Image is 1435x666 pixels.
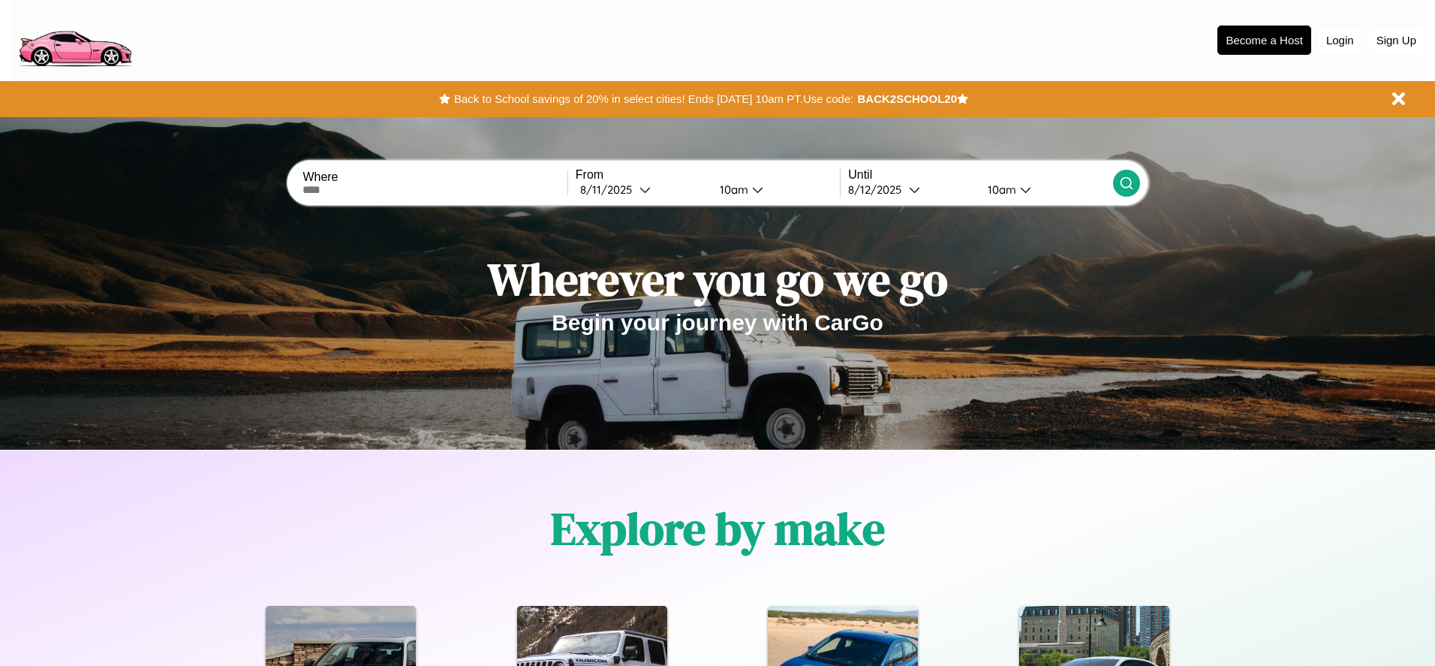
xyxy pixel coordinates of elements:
h1: Explore by make [551,498,885,559]
div: 10am [712,182,752,197]
button: Sign Up [1369,26,1424,54]
button: Become a Host [1217,26,1311,55]
button: 10am [976,182,1112,197]
button: Login [1319,26,1361,54]
button: 10am [708,182,840,197]
b: BACK2SCHOOL20 [857,92,957,105]
label: Where [302,170,567,184]
button: 8/11/2025 [576,182,708,197]
img: logo [11,8,138,71]
div: 10am [980,182,1020,197]
button: Back to School savings of 20% in select cities! Ends [DATE] 10am PT.Use code: [450,89,857,110]
label: Until [848,168,1112,182]
label: From [576,168,840,182]
div: 8 / 11 / 2025 [580,182,639,197]
div: 8 / 12 / 2025 [848,182,909,197]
